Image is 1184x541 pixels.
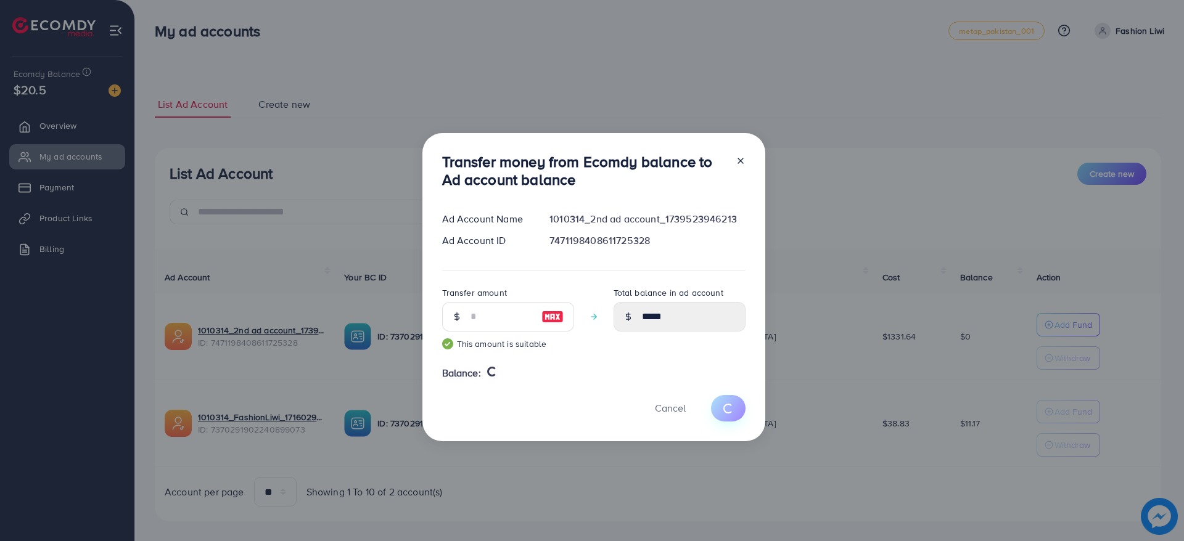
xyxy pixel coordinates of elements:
[432,234,540,248] div: Ad Account ID
[432,212,540,226] div: Ad Account Name
[655,401,686,415] span: Cancel
[540,234,755,248] div: 7471198408611725328
[541,309,564,324] img: image
[442,338,574,350] small: This amount is suitable
[614,287,723,299] label: Total balance in ad account
[639,395,701,421] button: Cancel
[442,153,726,189] h3: Transfer money from Ecomdy balance to Ad account balance
[442,338,453,349] img: guide
[442,287,507,299] label: Transfer amount
[442,366,481,380] span: Balance:
[540,212,755,226] div: 1010314_2nd ad account_1739523946213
